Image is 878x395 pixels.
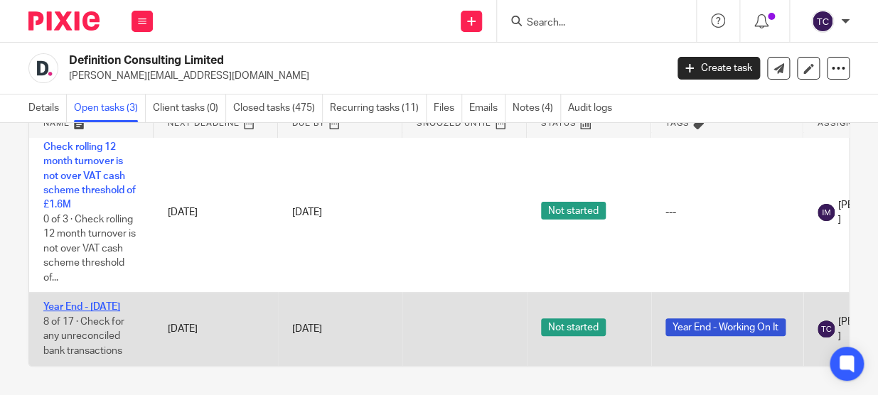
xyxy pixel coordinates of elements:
[541,119,577,127] span: Status
[434,94,462,122] a: Files
[811,10,834,33] img: svg%3E
[678,57,760,80] a: Create task
[292,207,322,217] span: [DATE]
[28,94,67,122] a: Details
[417,119,491,127] span: Snoozed Until
[292,324,322,334] span: [DATE]
[818,204,835,221] img: svg%3E
[154,293,278,366] td: [DATE]
[28,11,100,31] img: Pixie
[43,302,120,312] a: Year End - [DATE]
[568,94,619,122] a: Audit logs
[233,94,323,122] a: Closed tasks (475)
[69,53,539,68] h2: Definition Consulting Limited
[330,94,427,122] a: Recurring tasks (11)
[541,202,606,220] span: Not started
[28,53,58,83] img: definition_consulting_limited_logo.jpg
[69,69,656,83] p: [PERSON_NAME][EMAIL_ADDRESS][DOMAIN_NAME]
[665,205,789,220] div: ---
[43,317,124,356] span: 8 of 17 · Check for any unreconciled bank transactions
[665,119,690,127] span: Tags
[541,318,606,336] span: Not started
[43,215,136,283] span: 0 of 3 · Check rolling 12 month turnover is not over VAT cash scheme threshold of...
[525,17,653,30] input: Search
[43,142,136,210] a: Check rolling 12 month turnover is not over VAT cash scheme threshold of £1.6M
[513,94,561,122] a: Notes (4)
[154,133,278,293] td: [DATE]
[469,94,505,122] a: Emails
[153,94,226,122] a: Client tasks (0)
[818,320,835,337] img: svg%3E
[74,94,146,122] a: Open tasks (3)
[665,318,786,336] span: Year End - Working On It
